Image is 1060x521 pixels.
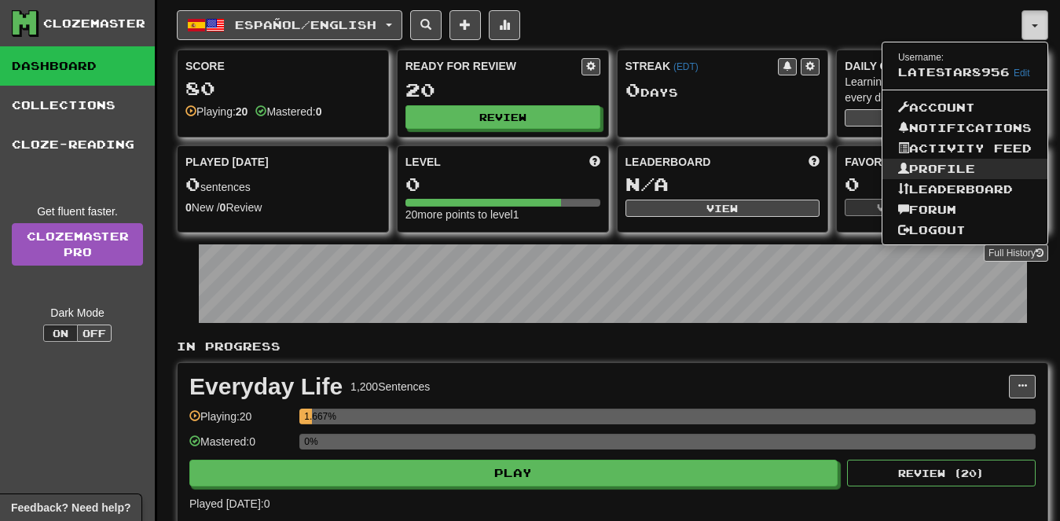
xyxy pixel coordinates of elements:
[177,339,1048,354] p: In Progress
[984,244,1048,262] button: Full History
[845,154,1040,170] div: Favorites
[236,105,248,118] strong: 20
[12,223,143,266] a: ClozemasterPro
[625,58,779,74] div: Streak
[625,154,711,170] span: Leaderboard
[845,199,940,216] button: View
[845,174,1040,194] div: 0
[189,375,343,398] div: Everyday Life
[847,460,1036,486] button: Review (20)
[882,97,1047,118] a: Account
[809,154,820,170] span: This week in points, UTC
[189,409,292,435] div: Playing: 20
[350,379,430,394] div: 1,200 Sentences
[405,80,600,100] div: 20
[11,500,130,515] span: Open feedback widget
[625,200,820,217] button: View
[43,16,145,31] div: Clozemaster
[185,154,269,170] span: Played [DATE]
[304,409,311,424] div: 1.667%
[405,207,600,222] div: 20 more points to level 1
[625,80,820,101] div: Day s
[185,201,192,214] strong: 0
[185,200,380,215] div: New / Review
[77,325,112,342] button: Off
[12,305,143,321] div: Dark Mode
[235,18,376,31] span: Español / English
[189,460,838,486] button: Play
[255,104,321,119] div: Mastered:
[405,105,600,129] button: Review
[882,159,1047,179] a: Profile
[405,58,581,74] div: Ready for Review
[882,118,1047,138] a: Notifications
[177,10,402,40] button: Español/English
[898,65,1010,79] span: LateStar8956
[189,434,292,460] div: Mastered: 0
[316,105,322,118] strong: 0
[43,325,78,342] button: On
[220,201,226,214] strong: 0
[845,74,1040,105] div: Learning a language requires practice every day. Stay motivated!
[1014,68,1030,79] a: Edit
[405,154,441,170] span: Level
[185,79,380,98] div: 80
[589,154,600,170] span: Score more points to level up
[185,173,200,195] span: 0
[673,61,699,72] a: (EDT)
[405,174,600,194] div: 0
[185,104,248,119] div: Playing:
[882,179,1047,200] a: Leaderboard
[449,10,481,40] button: Add sentence to collection
[185,58,380,74] div: Score
[625,173,669,195] span: N/A
[185,174,380,195] div: sentences
[898,52,944,63] small: Username:
[882,138,1047,159] a: Activity Feed
[845,109,1040,127] button: Seta dailygoal
[489,10,520,40] button: More stats
[189,497,270,510] span: Played [DATE]: 0
[625,79,640,101] span: 0
[410,10,442,40] button: Search sentences
[882,200,1047,220] a: Forum
[12,204,143,219] div: Get fluent faster.
[882,220,1047,240] a: Logout
[845,58,1040,74] div: Daily Goal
